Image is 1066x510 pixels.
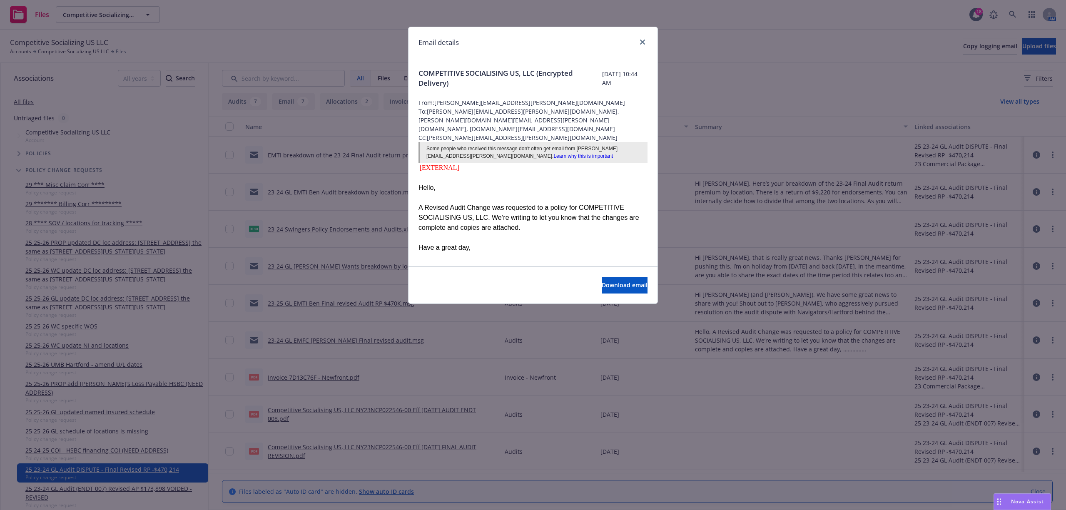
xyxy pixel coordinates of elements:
h1: Email details [418,37,459,48]
span: From: [PERSON_NAME][EMAIL_ADDRESS][PERSON_NAME][DOMAIN_NAME] [418,98,648,107]
div: Some people who received this message don't often get email from [PERSON_NAME][EMAIL_ADDRESS][PER... [426,145,641,160]
button: Download email [602,277,648,294]
span: Download email [602,281,648,289]
a: Learn why this is important [553,153,613,159]
a: close [638,37,648,47]
span: Have a great day, [418,244,471,251]
div: Drag to move [994,494,1004,510]
button: Nova Assist [994,493,1051,510]
span: Hello, [418,184,436,191]
span: COMPETITIVE SOCIALISING US, LLC (Encrypted Delivery) [418,68,602,88]
span: A Revised Audit Change was requested to a policy for COMPETITIVE SOCIALISING US, LLC. We’re writi... [418,204,639,231]
span: Cc: [PERSON_NAME][EMAIL_ADDRESS][PERSON_NAME][DOMAIN_NAME] [418,133,648,142]
span: Nova Assist [1011,498,1044,505]
span: [DATE] 10:44 AM [602,70,648,87]
span: ………… [418,264,438,269]
span: To: [PERSON_NAME][EMAIL_ADDRESS][PERSON_NAME][DOMAIN_NAME], [PERSON_NAME][DOMAIN_NAME][EMAIL_ADDR... [418,107,648,133]
div: [EXTERNAL] [418,163,648,173]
